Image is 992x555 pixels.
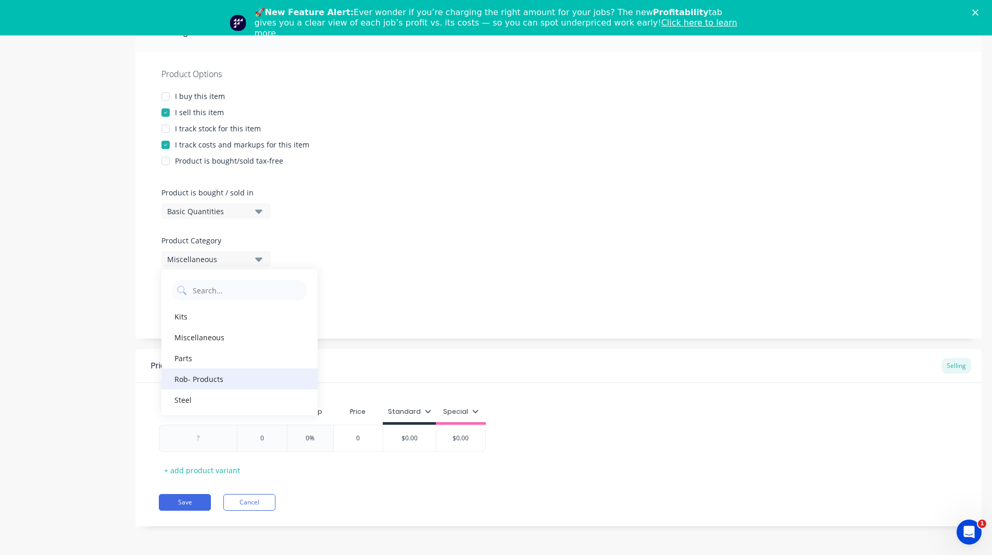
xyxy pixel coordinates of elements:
[161,203,271,219] button: Basic Quantities
[175,139,309,150] div: I track costs and markups for this item
[972,9,983,16] div: Close
[443,407,479,416] div: Special
[435,425,487,451] div: $0.00
[161,235,266,246] label: Product Category
[161,368,318,389] div: Rob- Products
[175,123,261,134] div: I track stock for this item
[159,399,231,425] div: Description
[653,7,709,17] b: Profitability
[161,389,318,410] div: Steel
[383,425,436,451] div: $0.00
[161,251,271,267] button: Miscellaneous
[151,360,178,372] div: Pricing
[159,425,486,452] div: 00%0$0.00$0.00
[159,401,237,422] div: Description
[978,520,986,528] span: 1
[941,358,971,374] div: Selling
[230,15,246,31] img: Profile image for Team
[175,91,225,102] div: I buy this item
[957,520,982,545] iframe: Intercom live chat
[167,206,250,217] div: Basic Quantities
[192,280,302,301] input: Search...
[161,68,956,80] div: Product Options
[236,425,288,451] div: 0
[223,494,275,511] button: Cancel
[332,425,384,451] div: 0
[265,7,354,17] b: New Feature Alert:
[161,187,266,198] label: Product is bought / sold in
[255,7,746,39] div: 🚀 Ever wonder if you’re charging the right amount for your jobs? The new tab gives you a clear vi...
[161,348,318,368] div: Parts
[388,407,431,416] div: Standard
[159,462,245,478] div: + add product variant
[167,254,250,265] div: Miscellaneous
[284,425,336,451] div: 0%
[161,306,318,327] div: Kits
[255,18,737,38] a: Click here to learn more.
[159,494,211,511] button: Save
[175,107,224,118] div: I sell this item
[161,327,318,348] div: Miscellaneous
[175,155,283,166] div: Product is bought/sold tax-free
[333,401,383,422] div: Price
